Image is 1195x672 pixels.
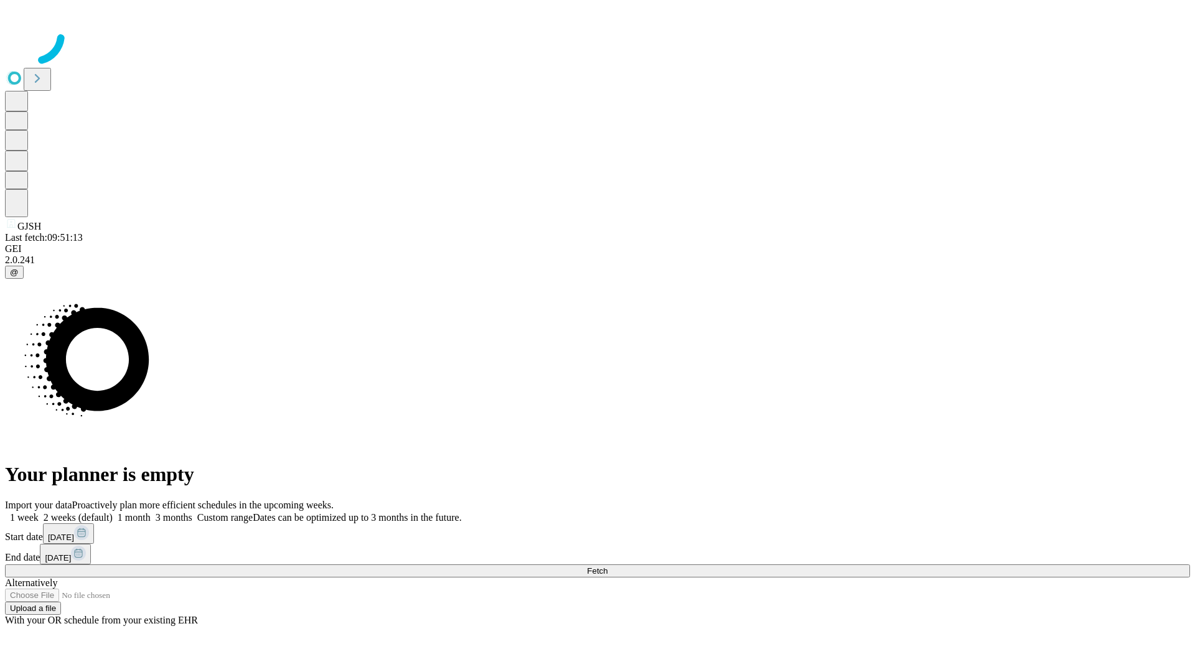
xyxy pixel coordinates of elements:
[5,243,1190,254] div: GEI
[156,512,192,523] span: 3 months
[5,602,61,615] button: Upload a file
[197,512,253,523] span: Custom range
[40,544,91,564] button: [DATE]
[10,512,39,523] span: 1 week
[5,523,1190,544] div: Start date
[5,254,1190,266] div: 2.0.241
[5,577,57,588] span: Alternatively
[587,566,607,576] span: Fetch
[48,533,74,542] span: [DATE]
[43,523,94,544] button: [DATE]
[17,221,41,231] span: GJSH
[45,553,71,562] span: [DATE]
[72,500,334,510] span: Proactively plan more efficient schedules in the upcoming weeks.
[5,544,1190,564] div: End date
[5,232,83,243] span: Last fetch: 09:51:13
[5,564,1190,577] button: Fetch
[5,615,198,625] span: With your OR schedule from your existing EHR
[118,512,151,523] span: 1 month
[5,266,24,279] button: @
[10,268,19,277] span: @
[5,463,1190,486] h1: Your planner is empty
[5,500,72,510] span: Import your data
[253,512,461,523] span: Dates can be optimized up to 3 months in the future.
[44,512,113,523] span: 2 weeks (default)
